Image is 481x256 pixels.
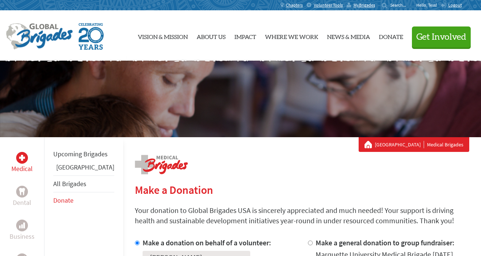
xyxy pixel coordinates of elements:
span: Volunteer Tools [314,2,343,8]
img: logo-medical.png [135,155,188,174]
li: Donate [53,192,114,209]
div: Business [16,220,28,231]
input: Search... [390,2,411,8]
label: Make a general donation to group fundraiser: [316,238,455,247]
p: Dental [13,198,31,208]
h2: Make a Donation [135,183,469,196]
li: Upcoming Brigades [53,146,114,162]
a: Impact [234,17,256,55]
a: About Us [197,17,226,55]
div: Medical [16,152,28,164]
li: Panama [53,162,114,175]
a: MedicalMedical [11,152,33,174]
p: Your donation to Global Brigades USA is sincerely appreciated and much needed! Your support is dr... [135,205,469,226]
img: Medical [19,155,25,161]
li: All Brigades [53,175,114,192]
a: [GEOGRAPHIC_DATA] [56,163,114,171]
a: News & Media [327,17,370,55]
span: Chapters [286,2,303,8]
p: Medical [11,164,33,174]
a: Donate [379,17,403,55]
p: Business [10,231,35,242]
span: MyBrigades [353,2,375,8]
div: Medical Brigades [365,141,463,148]
img: Business [19,223,25,228]
a: Where We Work [265,17,318,55]
img: Global Brigades Celebrating 20 Years [79,23,104,50]
p: Hello, Tess! [416,2,441,8]
span: Logout [448,2,462,8]
a: Upcoming Brigades [53,150,108,158]
span: Get Involved [416,33,466,42]
a: Donate [53,196,73,205]
label: Make a donation on behalf of a volunteer: [143,238,271,247]
a: All Brigades [53,179,86,188]
a: BusinessBusiness [10,220,35,242]
button: Get Involved [412,26,471,47]
div: Dental [16,186,28,198]
a: Vision & Mission [138,17,188,55]
a: Logout [441,2,462,8]
a: [GEOGRAPHIC_DATA] [375,141,424,148]
img: Global Brigades Logo [6,23,73,50]
a: DentalDental [13,186,31,208]
img: Dental [19,188,25,195]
